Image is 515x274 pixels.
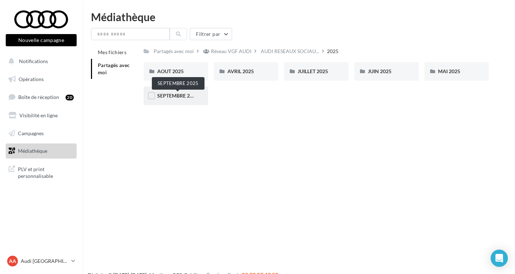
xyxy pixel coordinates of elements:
[21,258,68,265] p: Audi [GEOGRAPHIC_DATA]
[98,62,130,75] span: Partagés avec moi
[227,68,254,74] span: AVRIL 2025
[327,48,338,55] div: 2025
[4,89,78,105] a: Boîte de réception20
[157,93,198,99] span: SEPTEMBRE 2025
[298,68,328,74] span: JUILLET 2025
[211,48,251,55] div: Réseau VGF AUDI
[19,112,58,118] span: Visibilité en ligne
[4,161,78,183] a: PLV et print personnalisable
[4,72,78,87] a: Opérations
[438,68,460,74] span: MAI 2025
[4,126,78,141] a: Campagnes
[91,11,506,22] div: Médiathèque
[18,148,47,154] span: Médiathèque
[190,28,232,40] button: Filtrer par
[4,54,75,69] button: Notifications
[6,34,77,46] button: Nouvelle campagne
[98,49,126,55] span: Mes fichiers
[18,130,44,136] span: Campagnes
[4,143,78,159] a: Médiathèque
[152,77,204,90] div: SEPTEMBRE 2025
[4,108,78,123] a: Visibilité en ligne
[157,68,184,74] span: AOUT 2025
[9,258,16,265] span: AA
[368,68,391,74] span: JUIN 2025
[491,250,508,267] div: Open Intercom Messenger
[154,48,194,55] div: Partagés avec moi
[261,48,319,55] span: AUDI RESEAUX SOCIAU...
[19,76,44,82] span: Opérations
[18,164,74,180] span: PLV et print personnalisable
[18,94,59,100] span: Boîte de réception
[19,58,48,64] span: Notifications
[6,254,77,268] a: AA Audi [GEOGRAPHIC_DATA]
[66,95,74,100] div: 20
